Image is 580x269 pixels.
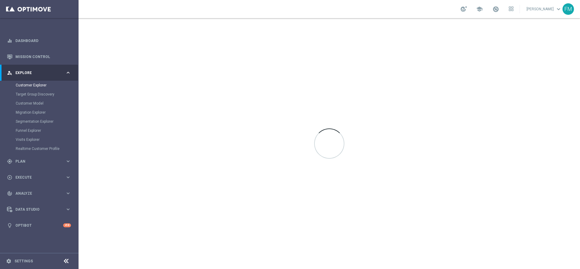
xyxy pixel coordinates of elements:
button: play_circle_outline Execute keyboard_arrow_right [7,175,71,180]
button: Data Studio keyboard_arrow_right [7,207,71,212]
span: Data Studio [15,208,65,211]
div: Visits Explorer [16,135,78,144]
div: Explore [7,70,65,76]
div: FM [562,3,574,15]
a: Funnel Explorer [16,128,63,133]
div: Optibot [7,217,71,233]
div: Data Studio [7,207,65,212]
i: keyboard_arrow_right [65,70,71,76]
a: Target Group Discovery [16,92,63,97]
span: keyboard_arrow_down [555,6,562,12]
a: Settings [14,259,33,263]
a: Migration Explorer [16,110,63,115]
i: lightbulb [7,223,12,228]
i: play_circle_outline [7,175,12,180]
a: Dashboard [15,33,71,49]
div: Plan [7,159,65,164]
div: Mission Control [7,49,71,65]
div: Execute [7,175,65,180]
a: Realtime Customer Profile [16,146,63,151]
div: Migration Explorer [16,108,78,117]
a: Optibot [15,217,63,233]
span: Plan [15,160,65,163]
button: lightbulb Optibot +10 [7,223,71,228]
button: track_changes Analyze keyboard_arrow_right [7,191,71,196]
div: Analyze [7,191,65,196]
div: +10 [63,223,71,227]
button: gps_fixed Plan keyboard_arrow_right [7,159,71,164]
div: Target Group Discovery [16,90,78,99]
div: Segmentation Explorer [16,117,78,126]
div: Dashboard [7,33,71,49]
i: equalizer [7,38,12,44]
i: keyboard_arrow_right [65,190,71,196]
div: Customer Explorer [16,81,78,90]
i: settings [6,258,11,264]
a: Visits Explorer [16,137,63,142]
a: Mission Control [15,49,71,65]
button: Mission Control [7,54,71,59]
i: track_changes [7,191,12,196]
i: gps_fixed [7,159,12,164]
div: Funnel Explorer [16,126,78,135]
div: Realtime Customer Profile [16,144,78,153]
i: keyboard_arrow_right [65,206,71,212]
button: person_search Explore keyboard_arrow_right [7,70,71,75]
a: Customer Explorer [16,83,63,88]
a: [PERSON_NAME]keyboard_arrow_down [526,5,562,14]
span: school [476,6,483,12]
a: Customer Model [16,101,63,106]
a: Segmentation Explorer [16,119,63,124]
button: equalizer Dashboard [7,38,71,43]
span: Explore [15,71,65,75]
i: person_search [7,70,12,76]
div: Customer Model [16,99,78,108]
i: keyboard_arrow_right [65,174,71,180]
i: keyboard_arrow_right [65,158,71,164]
span: Analyze [15,192,65,195]
span: Execute [15,176,65,179]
